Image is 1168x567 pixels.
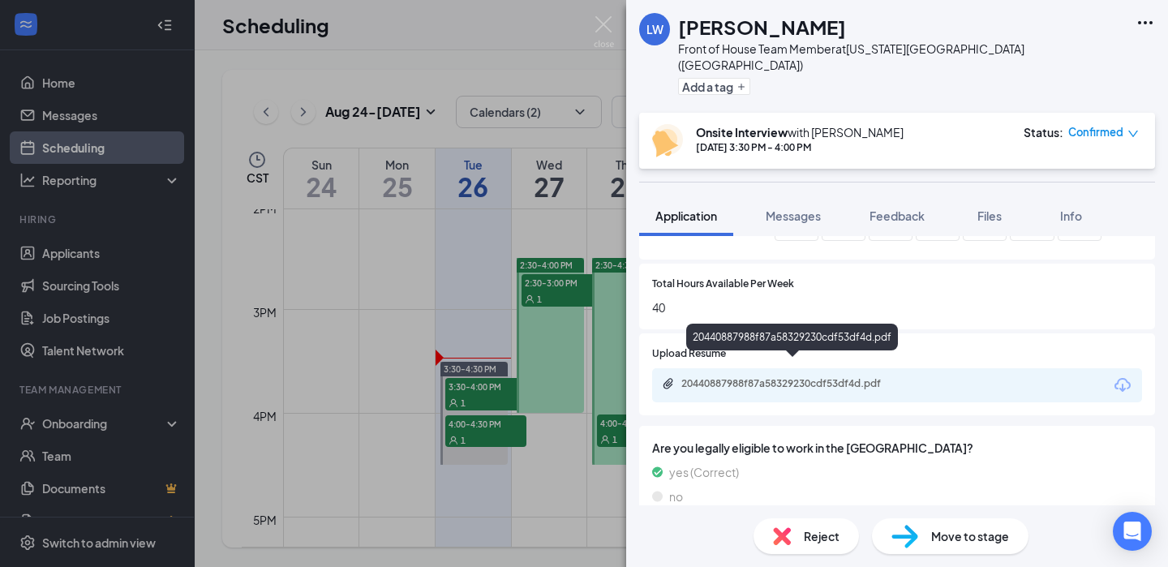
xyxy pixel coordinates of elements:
[662,377,925,393] a: Paperclip20440887988f87a58329230cdf53df4d.pdf
[1060,208,1082,223] span: Info
[678,13,846,41] h1: [PERSON_NAME]
[977,208,1002,223] span: Files
[1024,124,1063,140] div: Status :
[766,208,821,223] span: Messages
[678,78,750,95] button: PlusAdd a tag
[870,208,925,223] span: Feedback
[696,125,788,140] b: Onsite Interview
[1113,376,1132,395] svg: Download
[652,346,726,362] span: Upload Resume
[669,488,683,505] span: no
[662,377,675,390] svg: Paperclip
[804,527,839,545] span: Reject
[655,208,717,223] span: Application
[1068,124,1123,140] span: Confirmed
[678,41,1127,73] div: Front of House Team Member at [US_STATE][GEOGRAPHIC_DATA] ([GEOGRAPHIC_DATA])
[1127,128,1139,140] span: down
[669,463,739,481] span: yes (Correct)
[931,527,1009,545] span: Move to stage
[646,21,663,37] div: LW
[652,277,794,292] span: Total Hours Available Per Week
[652,299,1142,316] span: 40
[696,124,904,140] div: with [PERSON_NAME]
[736,82,746,92] svg: Plus
[1113,512,1152,551] div: Open Intercom Messenger
[652,439,1142,457] span: Are you legally eligible to work in the [GEOGRAPHIC_DATA]?
[686,324,898,350] div: 20440887988f87a58329230cdf53df4d.pdf
[681,377,908,390] div: 20440887988f87a58329230cdf53df4d.pdf
[696,140,904,154] div: [DATE] 3:30 PM - 4:00 PM
[1136,13,1155,32] svg: Ellipses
